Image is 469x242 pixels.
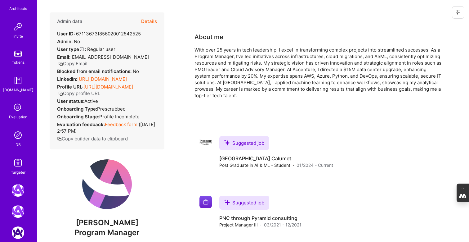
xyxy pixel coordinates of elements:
[82,159,132,209] img: User Avatar
[57,114,99,120] strong: Onboarding Stage:
[57,121,105,127] strong: Evaluation feedback:
[13,33,23,39] div: Invite
[12,226,24,239] img: A.Team: AI Solutions
[9,5,27,12] div: Architects
[12,129,24,141] img: Admin Search
[57,39,73,44] strong: Admin:
[141,12,157,30] button: Details
[97,106,126,112] span: prescrubbed
[57,137,62,141] i: icon Copy
[12,59,25,66] div: Tokens
[57,30,141,37] div: 67113673f856020012542525
[219,136,269,150] div: Suggested job
[74,228,140,237] span: Program Manager
[57,19,83,24] h4: Admin data
[105,121,137,127] a: Feedback form
[260,221,261,228] span: ·
[12,157,24,169] img: Skill Targeter
[219,215,301,221] h4: PNC through Pyramid consulting
[83,84,133,90] a: [URL][DOMAIN_NAME]
[219,155,333,162] h4: [GEOGRAPHIC_DATA] Calumet
[264,221,301,228] span: 03/2021 - 12/2021
[297,162,333,168] span: 01/2024 - Current
[14,51,22,57] img: tokens
[79,46,85,52] i: Help
[9,114,27,120] div: Evaluation
[199,136,212,148] img: Company logo
[57,135,128,142] button: Copy builder data to clipboard
[58,90,100,97] button: Copy profile URL
[12,102,24,114] i: icon SelectionTeam
[194,32,223,42] div: About me
[219,162,290,168] span: Post Graduate in AI & ML - Student
[57,76,77,82] strong: LinkedIn:
[219,221,258,228] span: Project Manager III
[57,38,80,45] div: No
[3,87,33,93] div: [DOMAIN_NAME]
[77,76,127,82] a: [URL][DOMAIN_NAME]
[12,74,24,87] img: guide book
[224,140,230,145] i: icon SuggestedTeams
[57,121,157,134] div: ( [DATE] 2:57 PM )
[70,54,149,60] span: [EMAIL_ADDRESS][DOMAIN_NAME]
[57,106,97,112] strong: Onboarding Type:
[194,47,443,99] div: With over 25 years in tech leadership, I excel in transforming complex projects into streamlined ...
[84,98,98,104] span: Active
[12,184,24,197] img: A.Team: Leading A.Team's Marketing & DemandGen
[58,60,87,67] button: Copy Email
[199,196,212,208] img: Company logo
[57,68,133,74] strong: Blocked from email notifications:
[57,68,139,75] div: No
[224,199,230,205] i: icon SuggestedTeams
[99,114,140,120] span: Profile Incomplete
[57,54,70,60] strong: Email:
[11,169,25,176] div: Targeter
[10,205,26,218] a: A.Team: GenAI Practice Framework
[57,46,115,53] div: Regular user
[57,31,75,37] strong: User ID:
[50,218,164,227] span: [PERSON_NAME]
[219,196,269,210] div: Suggested job
[12,21,24,33] img: Invite
[10,226,26,239] a: A.Team: AI Solutions
[293,162,294,168] span: ·
[57,84,83,90] strong: Profile URL:
[58,91,63,96] i: icon Copy
[57,46,86,52] strong: User type :
[10,184,26,197] a: A.Team: Leading A.Team's Marketing & DemandGen
[16,141,21,148] div: DB
[57,98,84,104] strong: User status:
[12,205,24,218] img: A.Team: GenAI Practice Framework
[58,62,63,66] i: icon Copy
